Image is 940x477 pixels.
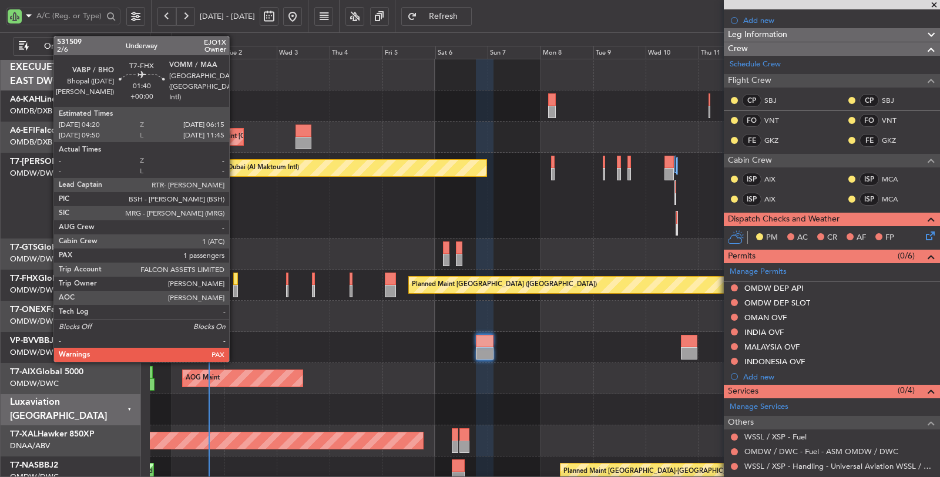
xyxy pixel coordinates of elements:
[744,432,807,442] a: WSSL / XSP - Fuel
[743,372,934,382] div: Add new
[744,327,784,337] div: INDIA OVF
[10,137,52,147] a: OMDB/DXB
[882,95,908,106] a: SBJ
[10,441,50,451] a: DNAA/ABV
[10,305,85,314] a: T7-ONEXFalcon 8X
[10,95,92,103] a: A6-KAHLineage 1000
[860,173,879,186] div: ISP
[186,128,379,146] div: Unplanned Maint [GEOGRAPHIC_DATA] ([GEOGRAPHIC_DATA])
[728,28,787,42] span: Leg Information
[419,12,468,21] span: Refresh
[224,46,277,60] div: Tue 2
[882,135,908,146] a: GKZ
[172,46,224,60] div: Mon 1
[744,313,787,323] div: OMAN OVF
[764,194,791,204] a: AIX
[186,369,220,387] div: AOG Maint
[10,274,38,283] span: T7-FHX
[10,316,59,327] a: OMDW/DWC
[200,11,255,22] span: [DATE] - [DATE]
[728,74,771,88] span: Flight Crew
[435,46,488,60] div: Sat 6
[646,46,699,60] div: Wed 10
[827,232,837,244] span: CR
[10,305,46,314] span: T7-ONEX
[277,46,330,60] div: Wed 3
[10,461,39,469] span: T7-NAS
[797,232,808,244] span: AC
[728,42,748,56] span: Crew
[10,347,59,358] a: OMDW/DWC
[742,173,761,186] div: ISP
[10,168,59,179] a: OMDW/DWC
[764,115,791,126] a: VNT
[728,416,754,429] span: Others
[10,368,83,376] a: T7-AIXGlobal 5000
[742,134,761,147] div: FE
[764,135,791,146] a: GKZ
[10,337,58,345] a: VP-BVVBBJ1
[728,385,758,398] span: Services
[744,298,810,308] div: OMDW DEP SLOT
[882,115,908,126] a: VNT
[10,430,38,438] span: T7-XAL
[743,15,934,25] div: Add new
[540,46,593,60] div: Mon 8
[13,37,127,56] button: Only With Activity
[766,232,778,244] span: PM
[10,243,85,251] a: T7-GTSGlobal 7500
[330,46,382,60] div: Thu 4
[860,193,879,206] div: ISP
[10,254,59,264] a: OMDW/DWC
[744,446,898,456] a: OMDW / DWC - Fuel - ASM OMDW / DWC
[10,157,90,166] span: T7-[PERSON_NAME]
[10,126,35,135] span: A6-EFI
[10,243,38,251] span: T7-GTS
[10,95,41,103] span: A6-KAH
[593,46,646,60] div: Tue 9
[728,213,840,226] span: Dispatch Checks and Weather
[10,274,86,283] a: T7-FHXGlobal 5000
[744,461,934,471] a: WSSL / XSP - Handling - Universal Aviation WSSL / XSP
[382,46,435,60] div: Fri 5
[730,59,781,70] a: Schedule Crew
[10,337,39,345] span: VP-BVV
[882,194,908,204] a: MCA
[10,368,36,376] span: T7-AIX
[860,94,879,107] div: CP
[36,7,103,25] input: A/C (Reg. or Type)
[742,193,761,206] div: ISP
[10,285,59,295] a: OMDW/DWC
[401,7,472,26] button: Refresh
[10,126,74,135] a: A6-EFIFalcon 7X
[412,276,597,294] div: Planned Maint [GEOGRAPHIC_DATA] ([GEOGRAPHIC_DATA])
[183,159,299,177] div: Planned Maint Dubai (Al Maktoum Intl)
[742,114,761,127] div: FO
[744,283,804,293] div: OMDW DEP API
[730,266,787,278] a: Manage Permits
[860,114,879,127] div: FO
[10,157,137,166] a: T7-[PERSON_NAME]Global 7500
[10,430,95,438] a: T7-XALHawker 850XP
[882,174,908,184] a: MCA
[857,232,866,244] span: AF
[730,401,788,413] a: Manage Services
[728,250,756,263] span: Permits
[885,232,894,244] span: FP
[10,461,58,469] a: T7-NASBBJ2
[860,134,879,147] div: FE
[764,174,791,184] a: AIX
[744,357,805,367] div: INDONESIA OVF
[742,94,761,107] div: CP
[728,154,772,167] span: Cabin Crew
[744,342,800,352] div: MALAYSIA OVF
[699,46,751,60] div: Thu 11
[174,35,194,45] div: [DATE]
[31,42,123,51] span: Only With Activity
[10,378,59,389] a: OMDW/DWC
[764,95,791,106] a: SBJ
[10,106,52,116] a: OMDB/DXB
[898,384,915,397] span: (0/4)
[488,46,540,60] div: Sun 7
[898,250,915,262] span: (0/6)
